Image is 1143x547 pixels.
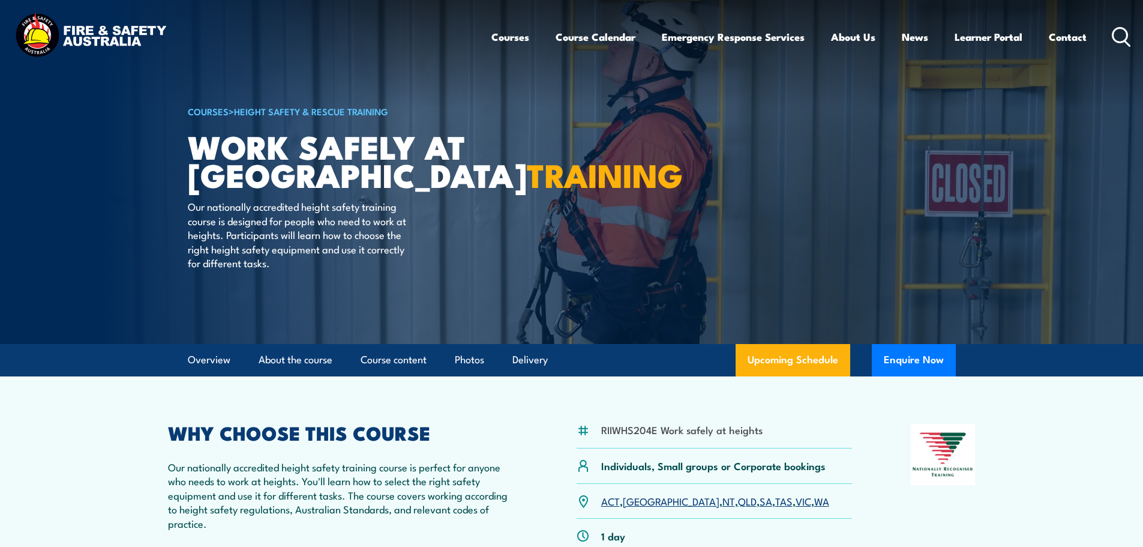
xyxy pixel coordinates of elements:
a: TAS [775,494,793,508]
p: Individuals, Small groups or Corporate bookings [601,459,826,473]
a: News [902,21,928,53]
a: Emergency Response Services [662,21,805,53]
button: Enquire Now [872,344,956,376]
a: VIC [796,494,811,508]
a: About Us [831,21,875,53]
p: Our nationally accredited height safety training course is perfect for anyone who needs to work a... [168,460,518,530]
a: Upcoming Schedule [736,344,850,376]
a: SA [760,494,772,508]
a: Contact [1049,21,1087,53]
p: , , , , , , , [601,494,829,508]
a: WA [814,494,829,508]
a: Height Safety & Rescue Training [234,104,388,118]
a: Overview [188,344,230,376]
img: Nationally Recognised Training logo. [911,424,976,485]
h1: Work Safely at [GEOGRAPHIC_DATA] [188,132,484,188]
p: 1 day [601,529,625,543]
a: Learner Portal [955,21,1022,53]
strong: TRAINING [527,149,683,199]
a: COURSES [188,104,229,118]
a: NT [722,494,735,508]
a: ACT [601,494,620,508]
a: About the course [259,344,332,376]
a: Photos [455,344,484,376]
a: [GEOGRAPHIC_DATA] [623,494,719,508]
a: Course Calendar [556,21,635,53]
a: Course content [361,344,427,376]
a: Delivery [512,344,548,376]
a: QLD [738,494,757,508]
a: Courses [491,21,529,53]
h6: > [188,104,484,118]
h2: WHY CHOOSE THIS COURSE [168,424,518,441]
li: RIIWHS204E Work safely at heights [601,423,763,437]
p: Our nationally accredited height safety training course is designed for people who need to work a... [188,199,407,270]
